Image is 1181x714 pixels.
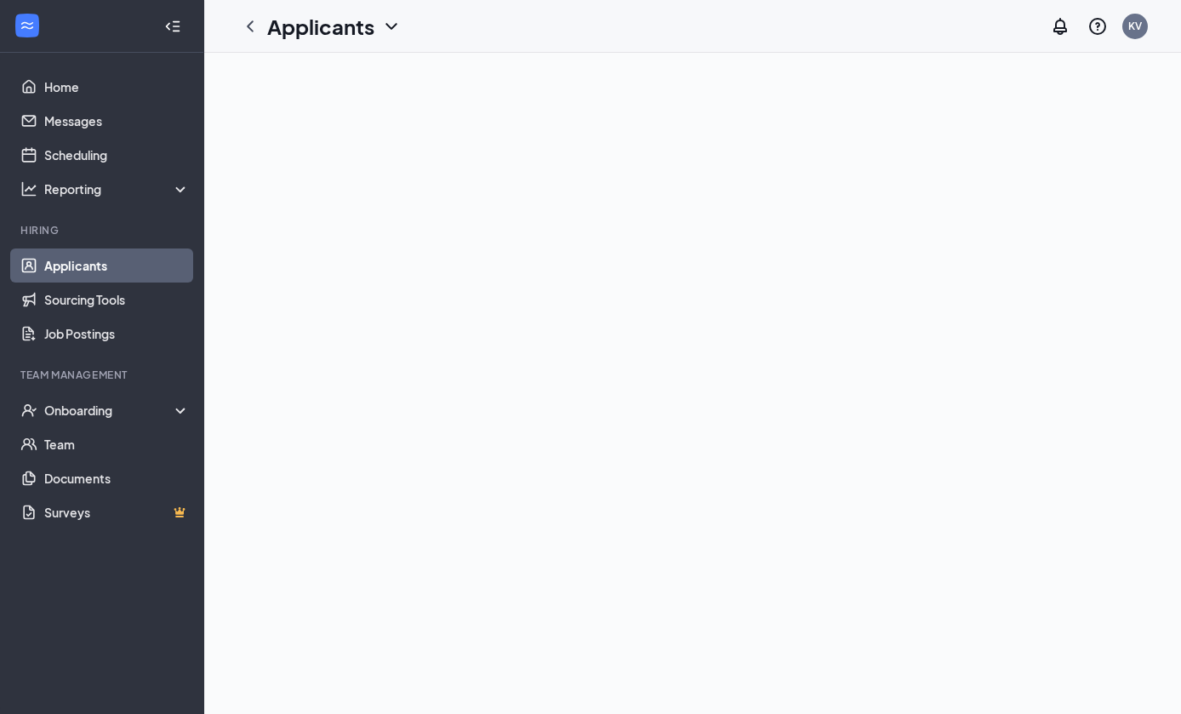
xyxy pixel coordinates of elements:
svg: Analysis [20,180,37,197]
a: Scheduling [44,138,190,172]
svg: ChevronDown [381,16,402,37]
h1: Applicants [267,12,374,41]
a: Sourcing Tools [44,283,190,317]
svg: WorkstreamLogo [19,17,36,34]
div: KV [1128,19,1142,33]
a: SurveysCrown [44,495,190,529]
svg: Notifications [1050,16,1070,37]
div: Onboarding [44,402,191,419]
svg: ChevronLeft [240,16,260,37]
svg: QuestionInfo [1087,16,1108,37]
a: Job Postings [44,317,190,351]
div: Hiring [20,223,186,237]
svg: Collapse [164,18,181,35]
a: Documents [44,461,190,495]
a: Messages [44,104,190,138]
div: Team Management [20,368,186,382]
div: Reporting [44,180,191,197]
svg: UserCheck [20,402,37,419]
a: Applicants [44,248,190,283]
a: Home [44,70,190,104]
a: Team [44,427,190,461]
